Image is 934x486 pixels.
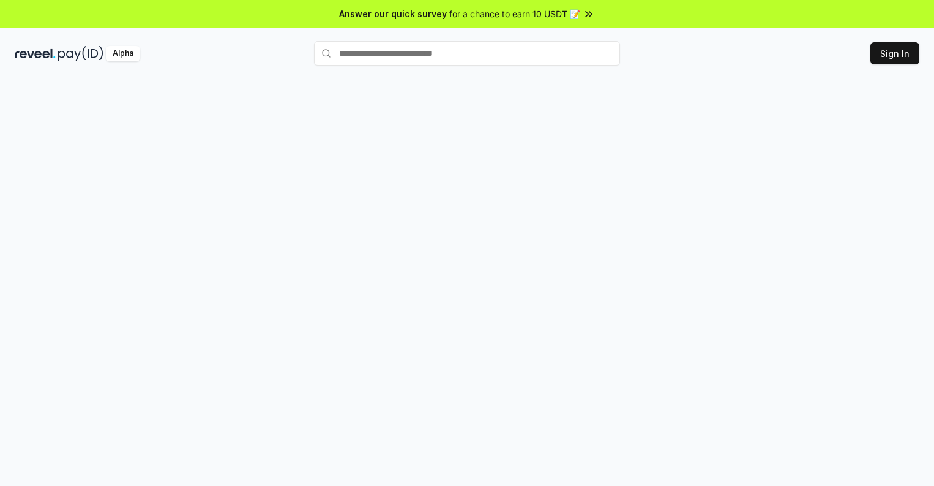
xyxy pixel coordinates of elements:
[15,46,56,61] img: reveel_dark
[58,46,103,61] img: pay_id
[870,42,919,64] button: Sign In
[449,7,580,20] span: for a chance to earn 10 USDT 📝
[106,46,140,61] div: Alpha
[339,7,447,20] span: Answer our quick survey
